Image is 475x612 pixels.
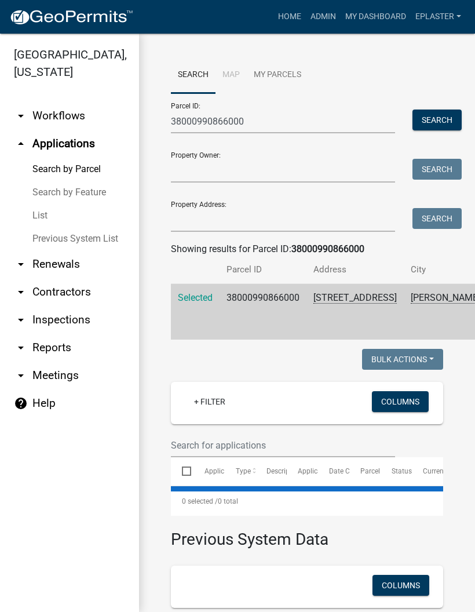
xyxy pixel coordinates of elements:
span: 0 selected / [182,497,218,505]
span: Application Number [204,467,268,475]
a: + Filter [185,391,235,412]
span: Status [392,467,412,475]
datatable-header-cell: Status [381,457,412,485]
i: arrow_drop_down [14,313,28,327]
a: Selected [178,292,213,303]
button: Columns [372,575,429,596]
td: 38000990866000 [220,284,306,340]
a: Home [273,6,306,28]
a: My Dashboard [341,6,411,28]
span: Applicant [298,467,328,475]
i: arrow_drop_down [14,109,28,123]
a: My Parcels [247,57,308,94]
th: Address [306,256,404,283]
div: Showing results for Parcel ID: [171,242,443,256]
button: Search [412,208,462,229]
span: Date Created [329,467,370,475]
a: Admin [306,6,341,28]
datatable-header-cell: Applicant [287,457,318,485]
datatable-header-cell: Application Number [193,457,224,485]
a: eplaster [411,6,466,28]
span: Description [266,467,302,475]
span: Type [236,467,251,475]
span: Current Activity [423,467,471,475]
datatable-header-cell: Description [255,457,287,485]
button: Search [412,159,462,180]
datatable-header-cell: Current Activity [412,457,443,485]
i: arrow_drop_down [14,257,28,271]
datatable-header-cell: Parcel ID [349,457,381,485]
button: Search [412,110,462,130]
i: arrow_drop_down [14,341,28,355]
i: arrow_drop_up [14,137,28,151]
a: Search [171,57,215,94]
input: Search for applications [171,434,395,457]
span: Parcel ID [360,467,388,475]
button: Columns [372,391,429,412]
datatable-header-cell: Date Created [318,457,349,485]
i: arrow_drop_down [14,285,28,299]
datatable-header-cell: Type [224,457,255,485]
i: help [14,396,28,410]
i: arrow_drop_down [14,369,28,382]
datatable-header-cell: Select [171,457,193,485]
h3: Previous System Data [171,516,443,552]
button: Bulk Actions [362,349,443,370]
th: Parcel ID [220,256,306,283]
strong: 38000990866000 [291,243,364,254]
div: 0 total [171,487,443,516]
